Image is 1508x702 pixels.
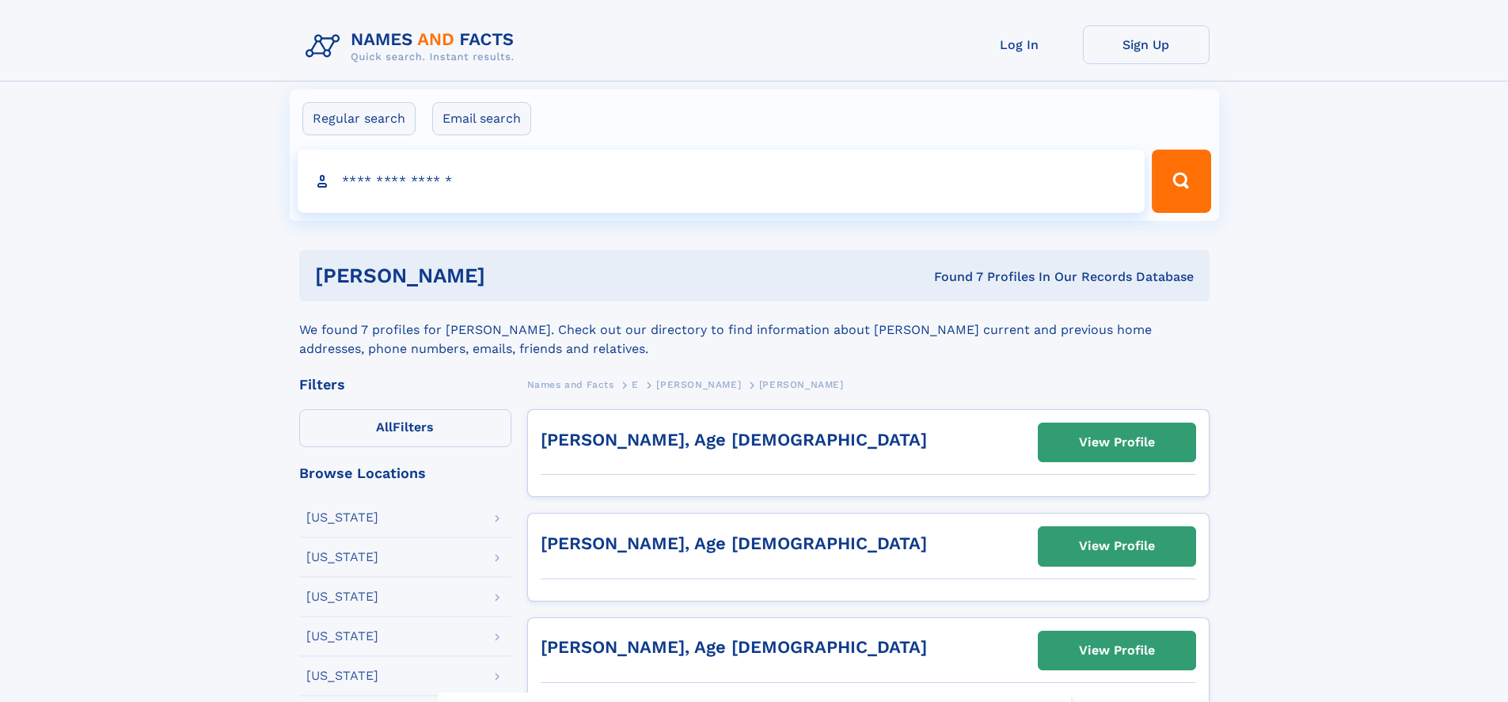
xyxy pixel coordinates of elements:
span: E [632,379,639,390]
a: [PERSON_NAME], Age [DEMOGRAPHIC_DATA] [541,430,927,450]
span: [PERSON_NAME] [656,379,741,390]
a: View Profile [1039,527,1195,565]
div: [US_STATE] [306,590,378,603]
a: Log In [956,25,1083,64]
span: All [376,419,393,434]
div: Found 7 Profiles In Our Records Database [709,268,1194,286]
a: [PERSON_NAME], Age [DEMOGRAPHIC_DATA] [541,637,927,657]
a: Names and Facts [527,374,614,394]
label: Filters [299,409,511,447]
a: View Profile [1039,632,1195,670]
a: View Profile [1039,423,1195,461]
div: Browse Locations [299,466,511,480]
div: [US_STATE] [306,670,378,682]
h1: [PERSON_NAME] [315,266,710,286]
div: View Profile [1079,424,1155,461]
input: search input [298,150,1145,213]
span: [PERSON_NAME] [759,379,844,390]
button: Search Button [1152,150,1210,213]
img: Logo Names and Facts [299,25,527,68]
div: [US_STATE] [306,511,378,524]
a: [PERSON_NAME] [656,374,741,394]
a: E [632,374,639,394]
div: View Profile [1079,528,1155,564]
label: Email search [432,102,531,135]
a: [PERSON_NAME], Age [DEMOGRAPHIC_DATA] [541,533,927,553]
div: We found 7 profiles for [PERSON_NAME]. Check out our directory to find information about [PERSON_... [299,302,1210,359]
div: View Profile [1079,632,1155,669]
div: [US_STATE] [306,551,378,563]
label: Regular search [302,102,416,135]
a: Sign Up [1083,25,1210,64]
div: [US_STATE] [306,630,378,643]
div: Filters [299,378,511,392]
